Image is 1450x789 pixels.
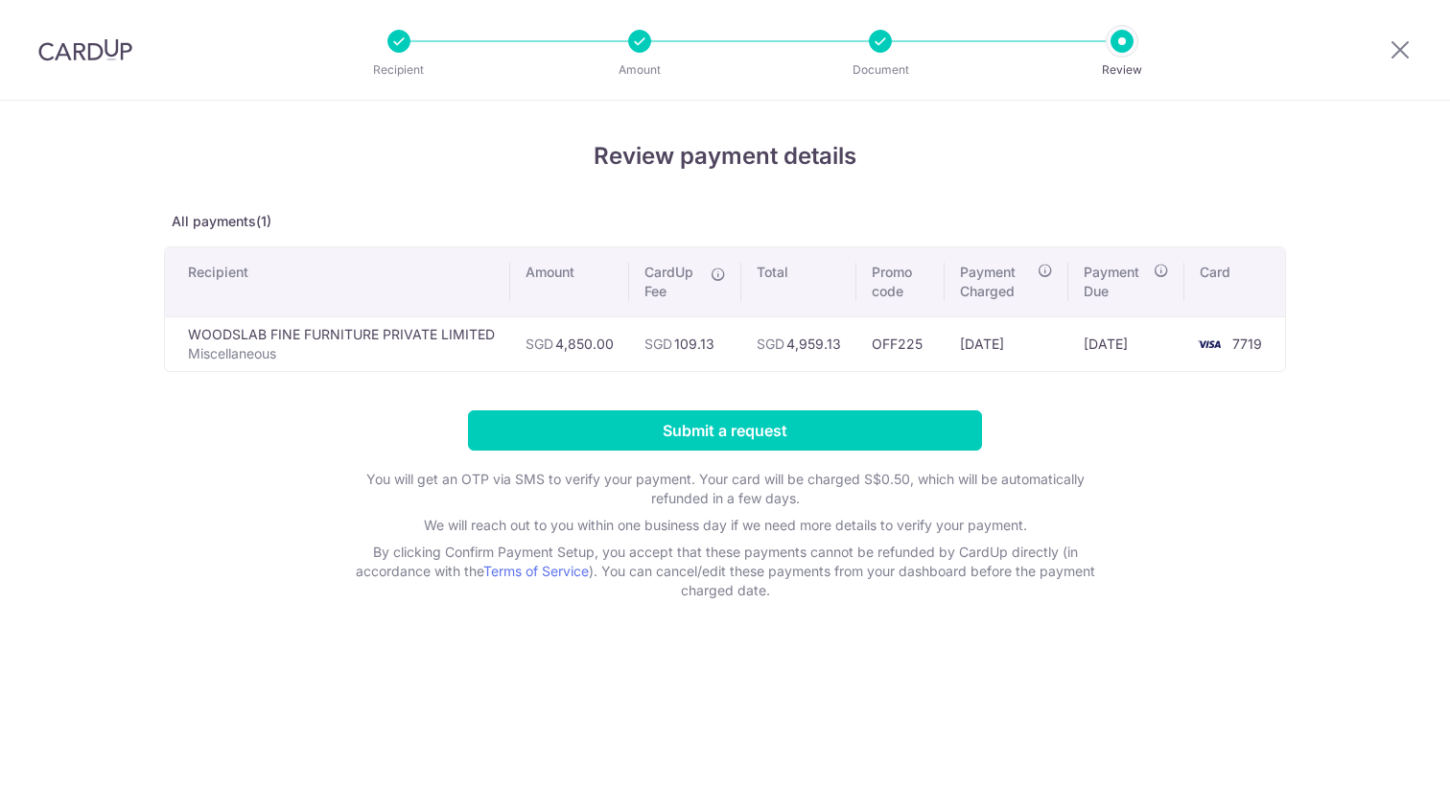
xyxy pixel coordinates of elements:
th: Amount [510,247,629,316]
td: WOODSLAB FINE FURNITURE PRIVATE LIMITED [165,316,510,371]
input: Submit a request [468,410,982,451]
span: Payment Charged [960,263,1032,301]
img: <span class="translation_missing" title="translation missing: en.account_steps.new_confirm_form.b... [1190,333,1228,356]
h4: Review payment details [164,139,1286,174]
p: All payments(1) [164,212,1286,231]
p: We will reach out to you within one business day if we need more details to verify your payment. [341,516,1109,535]
span: SGD [644,336,672,352]
span: 7719 [1232,336,1262,352]
td: 4,850.00 [510,316,629,371]
p: You will get an OTP via SMS to verify your payment. Your card will be charged S$0.50, which will ... [341,470,1109,508]
th: Promo code [856,247,945,316]
span: CardUp Fee [644,263,701,301]
td: [DATE] [1068,316,1184,371]
th: Card [1184,247,1285,316]
p: Document [809,60,951,80]
p: Recipient [328,60,470,80]
td: 4,959.13 [741,316,856,371]
p: Review [1051,60,1193,80]
iframe: Opens a widget where you can find more information [1326,731,1431,779]
span: SGD [526,336,553,352]
span: Payment Due [1084,263,1148,301]
th: Recipient [165,247,510,316]
span: SGD [757,336,784,352]
td: [DATE] [945,316,1068,371]
th: Total [741,247,856,316]
p: Amount [569,60,711,80]
td: OFF225 [856,316,945,371]
a: Terms of Service [483,563,589,579]
img: CardUp [38,38,132,61]
p: Miscellaneous [188,344,495,363]
td: 109.13 [629,316,741,371]
p: By clicking Confirm Payment Setup, you accept that these payments cannot be refunded by CardUp di... [341,543,1109,600]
